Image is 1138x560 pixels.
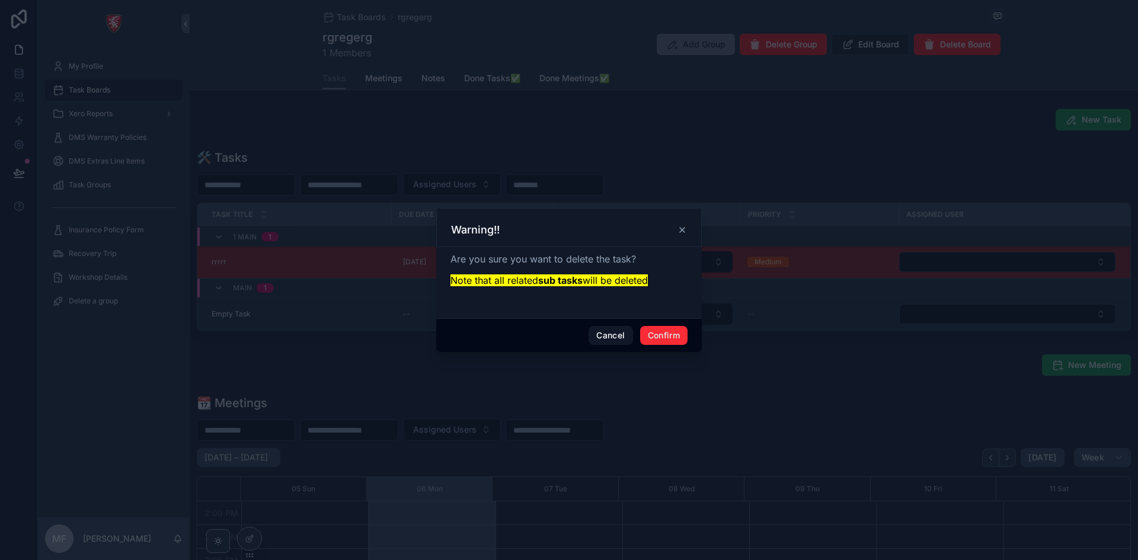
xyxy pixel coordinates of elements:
button: Cancel [589,326,632,345]
p: Are you sure you want to delete the task? [450,252,688,266]
strong: sub tasks [538,274,583,286]
h3: Warning!! [451,223,500,237]
button: Confirm [640,326,688,345]
mark: Note that all related will be deleted [450,274,648,286]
